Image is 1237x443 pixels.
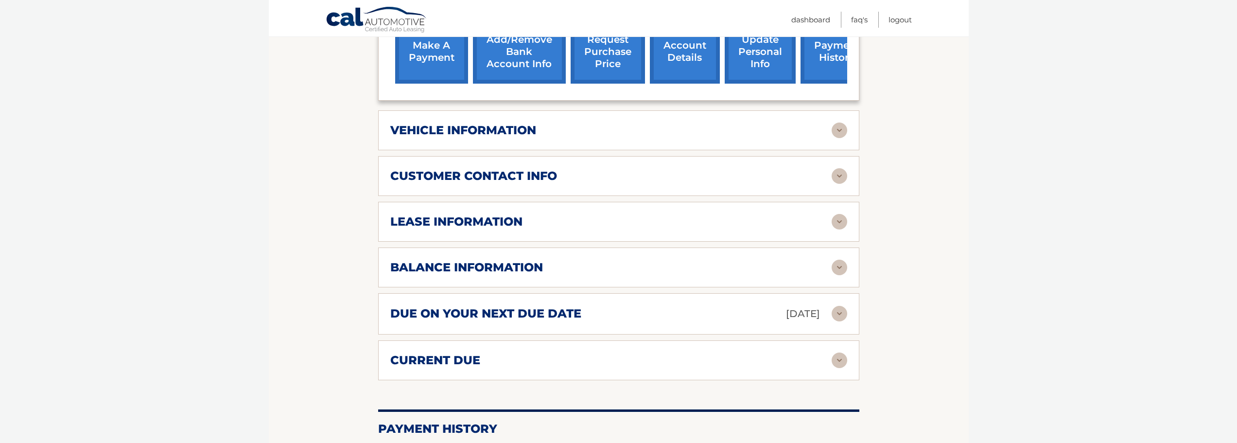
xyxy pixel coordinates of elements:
a: Cal Automotive [326,6,428,35]
a: update personal info [725,20,796,84]
img: accordion-rest.svg [832,214,847,230]
img: accordion-rest.svg [832,306,847,321]
p: [DATE] [786,305,820,322]
img: accordion-rest.svg [832,123,847,138]
img: accordion-rest.svg [832,260,847,275]
a: Add/Remove bank account info [473,20,566,84]
a: FAQ's [851,12,868,28]
h2: lease information [390,214,523,229]
a: request purchase price [571,20,645,84]
a: Logout [889,12,912,28]
h2: vehicle information [390,123,536,138]
a: payment history [801,20,873,84]
a: make a payment [395,20,468,84]
a: account details [650,20,720,84]
img: accordion-rest.svg [832,168,847,184]
h2: Payment History [378,422,859,436]
h2: due on your next due date [390,306,581,321]
img: accordion-rest.svg [832,353,847,368]
h2: customer contact info [390,169,557,183]
h2: balance information [390,260,543,275]
h2: current due [390,353,480,368]
a: Dashboard [791,12,830,28]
